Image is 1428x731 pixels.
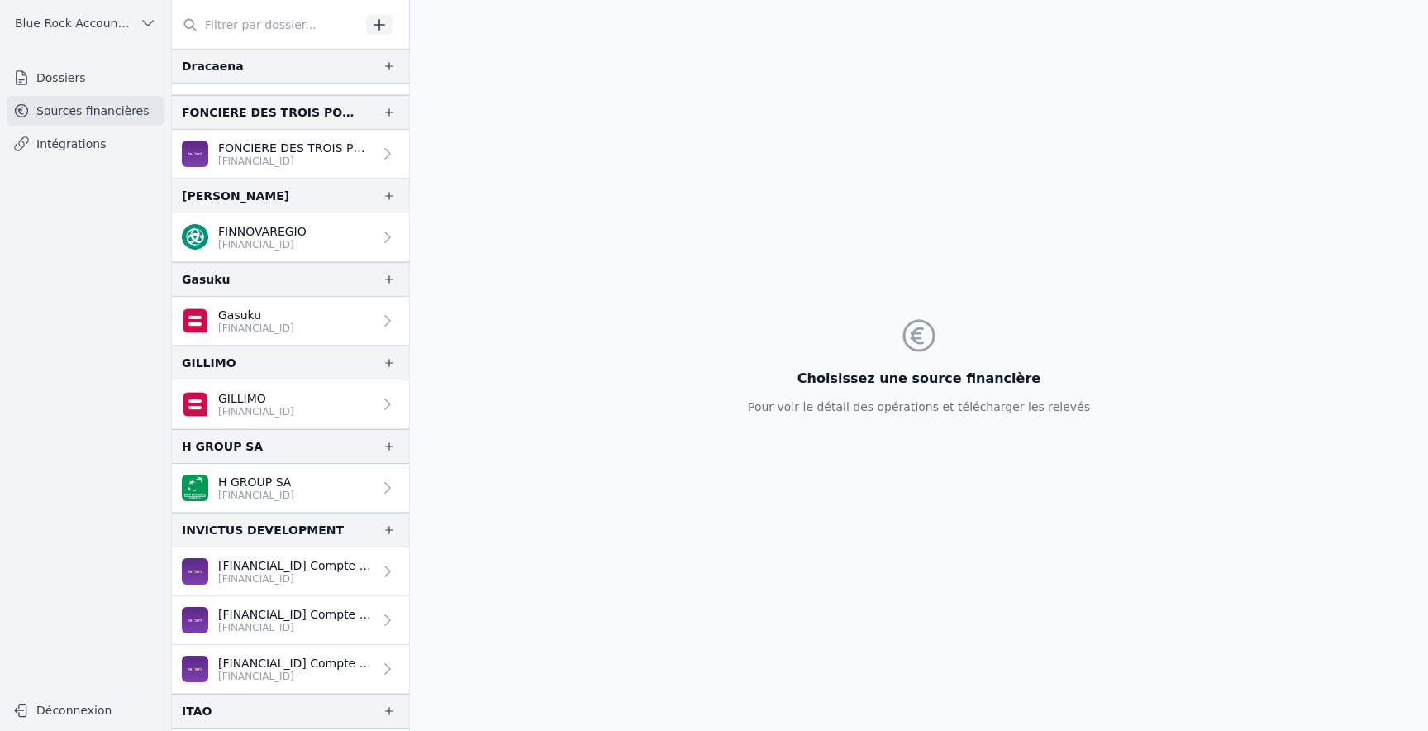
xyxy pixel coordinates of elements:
div: Dracaena [182,56,244,76]
p: [FINANCIAL_ID] [218,238,307,251]
p: FONCIERE DES TROIS PONTS [218,140,373,156]
a: Gasuku [FINANCIAL_ID] [172,297,409,346]
a: Dossiers [7,63,164,93]
span: Blue Rock Accounting [15,15,133,31]
div: [PERSON_NAME] [182,186,289,206]
p: [FINANCIAL_ID] [218,621,373,634]
div: GILLIMO [182,353,236,373]
div: INVICTUS DEVELOPMENT [182,520,344,540]
a: [FINANCIAL_ID] Compte Business Package Invictus Development [FINANCIAL_ID] [172,596,409,645]
img: BNP_BE_BUSINESS_GEBABEBB.png [182,475,208,501]
button: Déconnexion [7,697,164,724]
p: [FINANCIAL_ID] [218,155,373,168]
img: BEOBANK_CTBKBEBX.png [182,607,208,633]
a: GILLIMO [FINANCIAL_ID] [172,380,409,429]
p: [FINANCIAL_ID] Compte Go [PERSON_NAME] [218,655,373,671]
p: H GROUP SA [218,474,294,490]
p: [FINANCIAL_ID] Compte Business Package Invictus Development [218,606,373,623]
p: [FINANCIAL_ID] [218,322,294,335]
p: [FINANCIAL_ID] [218,572,373,585]
button: Blue Rock Accounting [7,10,164,36]
img: triodosbank.png [182,224,208,251]
p: GILLIMO [218,390,294,407]
a: [FINANCIAL_ID] Compte Go [PERSON_NAME] [FINANCIAL_ID] [172,645,409,694]
a: H GROUP SA [FINANCIAL_ID] [172,464,409,513]
img: belfius.png [182,391,208,418]
img: belfius.png [182,308,208,334]
a: FONCIERE DES TROIS PONTS [FINANCIAL_ID] [172,130,409,179]
a: FINNOVAREGIO [FINANCIAL_ID] [172,213,409,262]
h3: Choisissez une source financière [748,369,1090,389]
p: [FINANCIAL_ID] [218,405,294,418]
img: BEOBANK_CTBKBEBX.png [182,558,208,585]
div: ITAO [182,701,212,721]
a: [FINANCIAL_ID] Compte Go [PERSON_NAME] [FINANCIAL_ID] [172,547,409,596]
input: Filtrer par dossier... [172,10,360,40]
a: Intégrations [7,129,164,159]
p: FINNOVAREGIO [218,223,307,240]
img: BEOBANK_CTBKBEBX.png [182,141,208,167]
div: Gasuku [182,270,231,289]
div: H GROUP SA [182,437,263,456]
div: FONCIERE DES TROIS PONTS [182,103,356,122]
p: Gasuku [218,307,294,323]
p: Pour voir le détail des opérations et télécharger les relevés [748,399,1090,415]
p: [FINANCIAL_ID] Compte Go [PERSON_NAME] [218,557,373,574]
p: [FINANCIAL_ID] [218,489,294,502]
img: BEOBANK_CTBKBEBX.png [182,656,208,682]
p: [FINANCIAL_ID] [218,670,373,683]
a: Sources financières [7,96,164,126]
